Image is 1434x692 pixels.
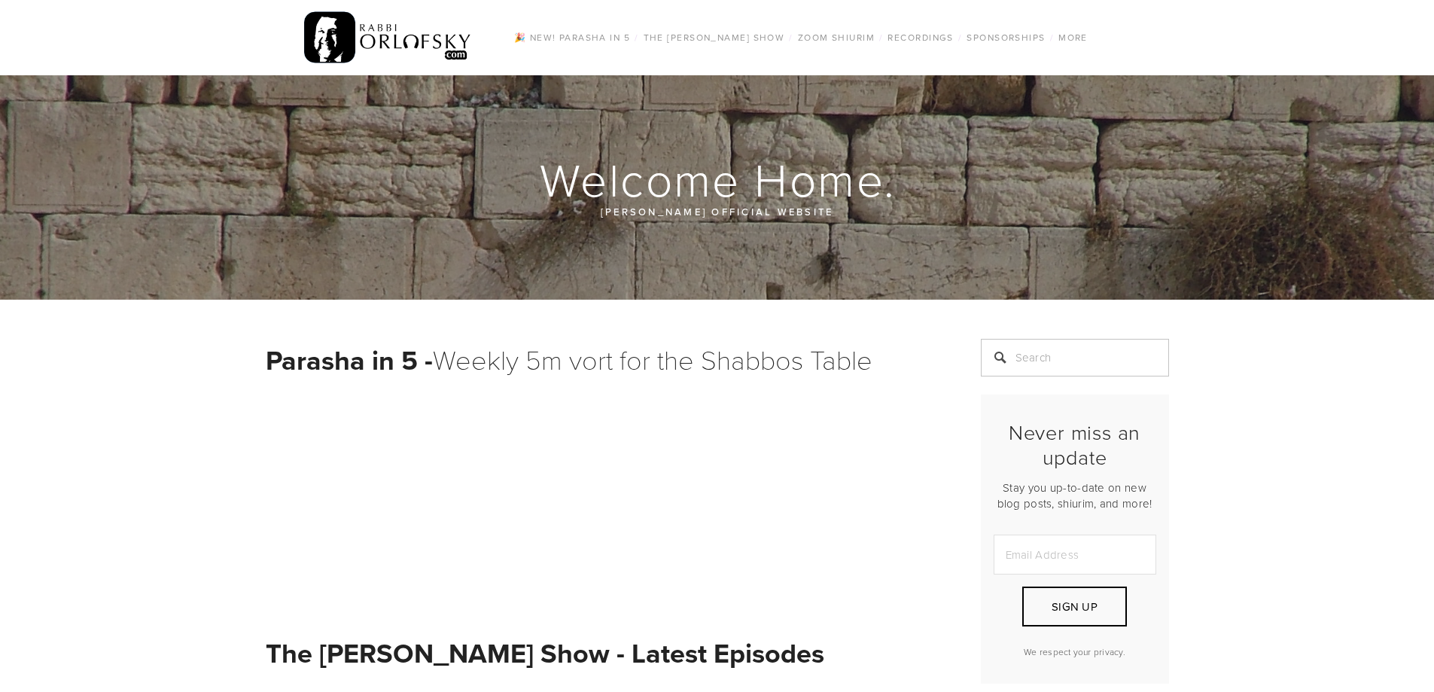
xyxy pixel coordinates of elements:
[879,31,883,44] span: /
[962,28,1049,47] a: Sponsorships
[1054,28,1092,47] a: More
[994,535,1156,575] input: Email Address
[981,339,1169,376] input: Search
[304,8,472,67] img: RabbiOrlofsky.com
[793,28,879,47] a: Zoom Shiurim
[356,203,1079,220] p: [PERSON_NAME] official website
[958,31,962,44] span: /
[994,420,1156,469] h2: Never miss an update
[994,645,1156,658] p: We respect your privacy.
[1050,31,1054,44] span: /
[266,340,433,380] strong: Parasha in 5 -
[789,31,793,44] span: /
[883,28,958,47] a: Recordings
[635,31,638,44] span: /
[639,28,790,47] a: The [PERSON_NAME] Show
[994,480,1156,511] p: Stay you up-to-date on new blog posts, shiurim, and more!
[1022,587,1126,626] button: Sign Up
[510,28,635,47] a: 🎉 NEW! Parasha in 5
[266,155,1171,203] h1: Welcome Home.
[266,633,824,672] strong: The [PERSON_NAME] Show - Latest Episodes
[1052,599,1098,614] span: Sign Up
[266,339,943,380] h1: Weekly 5m vort for the Shabbos Table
